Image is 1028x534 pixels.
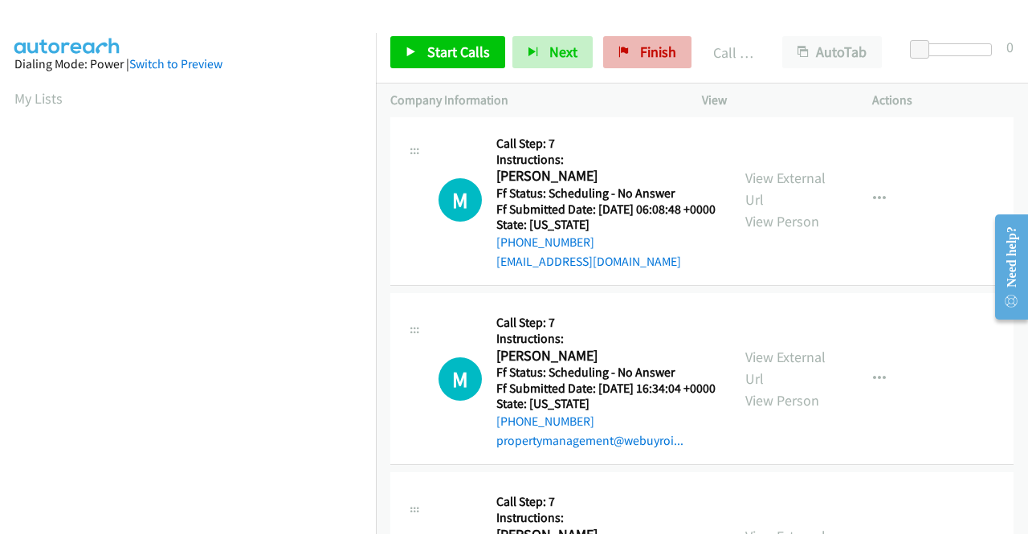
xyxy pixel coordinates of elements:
[129,56,222,71] a: Switch to Preview
[390,36,505,68] a: Start Calls
[496,202,716,218] h5: Ff Submitted Date: [DATE] 06:08:48 +0000
[496,185,716,202] h5: Ff Status: Scheduling - No Answer
[439,178,482,222] div: The call is yet to be attempted
[14,89,63,108] a: My Lists
[496,152,716,168] h5: Instructions:
[496,396,716,412] h5: State: [US_STATE]
[496,234,594,250] a: [PHONE_NUMBER]
[496,167,716,185] h2: [PERSON_NAME]
[496,381,716,397] h5: Ff Submitted Date: [DATE] 16:34:04 +0000
[512,36,593,68] button: Next
[496,433,683,448] a: propertymanagement@webuyroi...
[496,510,716,526] h5: Instructions:
[713,42,753,63] p: Call Completed
[782,36,882,68] button: AutoTab
[496,254,681,269] a: [EMAIL_ADDRESS][DOMAIN_NAME]
[1006,36,1014,58] div: 0
[702,91,843,110] p: View
[496,494,716,510] h5: Call Step: 7
[439,357,482,401] div: The call is yet to be attempted
[496,414,594,429] a: [PHONE_NUMBER]
[439,178,482,222] h1: M
[496,136,716,152] h5: Call Step: 7
[496,217,716,233] h5: State: [US_STATE]
[603,36,691,68] a: Finish
[496,331,716,347] h5: Instructions:
[745,348,826,388] a: View External Url
[496,347,716,365] h2: [PERSON_NAME]
[439,357,482,401] h1: M
[390,91,673,110] p: Company Information
[745,391,819,410] a: View Person
[745,169,826,209] a: View External Url
[496,365,716,381] h5: Ff Status: Scheduling - No Answer
[496,315,716,331] h5: Call Step: 7
[14,55,361,74] div: Dialing Mode: Power |
[872,91,1014,110] p: Actions
[640,43,676,61] span: Finish
[982,203,1028,331] iframe: Resource Center
[427,43,490,61] span: Start Calls
[745,212,819,230] a: View Person
[549,43,577,61] span: Next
